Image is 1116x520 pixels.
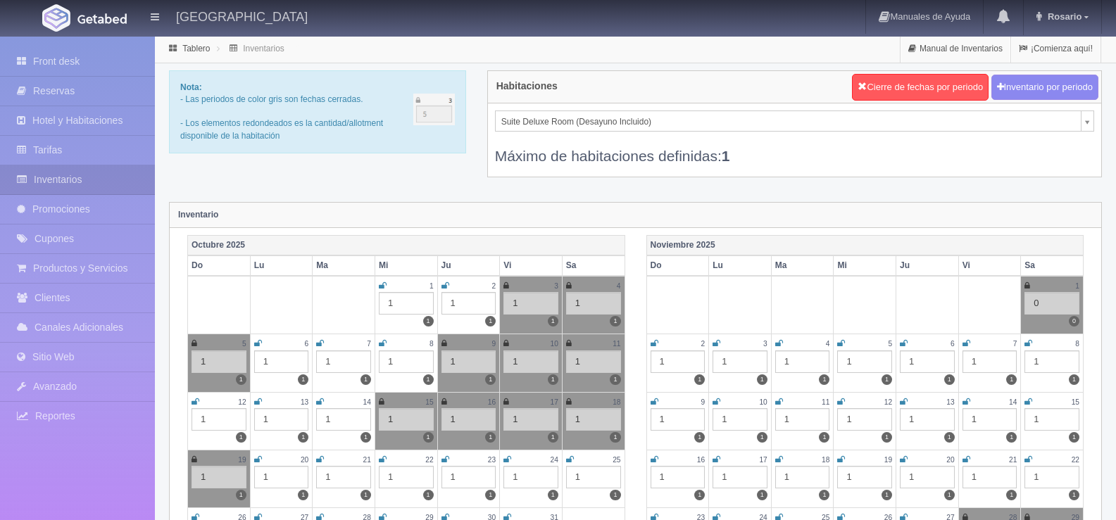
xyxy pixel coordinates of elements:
[363,456,371,464] small: 21
[651,466,706,488] div: 1
[492,282,496,290] small: 2
[379,408,434,431] div: 1
[757,490,767,500] label: 1
[651,350,706,373] div: 1
[1021,255,1084,276] th: Sa
[963,408,1017,431] div: 1
[180,82,202,92] b: Nota:
[1072,456,1079,464] small: 22
[819,374,829,385] label: 1
[819,490,829,500] label: 1
[882,374,892,385] label: 1
[775,466,830,488] div: 1
[819,432,829,443] label: 1
[425,456,433,464] small: 22
[610,374,620,385] label: 1
[254,466,309,488] div: 1
[610,316,620,326] label: 1
[1009,456,1017,464] small: 21
[430,340,434,348] small: 8
[694,374,705,385] label: 1
[178,210,218,220] strong: Inventario
[192,408,246,431] div: 1
[701,398,705,406] small: 9
[495,110,1094,132] a: Suite Deluxe Room (Desayuno Incluido)
[298,490,308,500] label: 1
[192,466,246,488] div: 1
[944,490,955,500] label: 1
[1011,35,1101,63] a: ¡Comienza aquí!
[991,75,1098,101] button: Inventario por periodo
[301,398,308,406] small: 13
[500,255,563,276] th: Vi
[188,235,625,255] th: Octubre 2025
[763,340,767,348] small: 3
[169,70,466,153] div: - Las periodos de color gris son fechas cerradas. - Los elementos redondeados es la cantidad/allo...
[701,340,705,348] small: 2
[441,350,496,373] div: 1
[485,432,496,443] label: 1
[238,398,246,406] small: 12
[963,466,1017,488] div: 1
[501,111,1075,132] span: Suite Deluxe Room (Desayuno Incluido)
[367,340,371,348] small: 7
[236,490,246,500] label: 1
[551,340,558,348] small: 10
[430,282,434,290] small: 1
[551,398,558,406] small: 17
[254,408,309,431] div: 1
[488,456,496,464] small: 23
[566,408,621,431] div: 1
[485,490,496,500] label: 1
[488,398,496,406] small: 16
[613,456,620,464] small: 25
[694,490,705,500] label: 1
[1024,466,1079,488] div: 1
[713,466,767,488] div: 1
[901,35,1010,63] a: Manual de Inventarios
[496,81,558,91] h4: Habitaciones
[316,466,371,488] div: 1
[757,432,767,443] label: 1
[852,74,989,101] button: Cierre de fechas por periodo
[562,255,625,276] th: Sa
[900,408,955,431] div: 1
[757,374,767,385] label: 1
[1069,316,1079,326] label: 0
[1013,340,1017,348] small: 7
[837,350,892,373] div: 1
[77,13,127,24] img: Getabed
[413,94,455,125] img: cutoff.png
[503,292,558,315] div: 1
[963,350,1017,373] div: 1
[694,432,705,443] label: 1
[548,490,558,500] label: 1
[610,490,620,500] label: 1
[775,350,830,373] div: 1
[242,340,246,348] small: 5
[958,255,1021,276] th: Vi
[236,374,246,385] label: 1
[42,4,70,32] img: Getabed
[1006,374,1017,385] label: 1
[646,235,1084,255] th: Noviembre 2025
[495,132,1094,166] div: Máximo de habitaciones definidas:
[316,408,371,431] div: 1
[423,316,434,326] label: 1
[485,316,496,326] label: 1
[944,374,955,385] label: 1
[551,456,558,464] small: 24
[1006,432,1017,443] label: 1
[305,340,309,348] small: 6
[360,432,371,443] label: 1
[834,255,896,276] th: Mi
[882,432,892,443] label: 1
[316,350,371,373] div: 1
[759,456,767,464] small: 17
[503,466,558,488] div: 1
[437,255,500,276] th: Ju
[566,466,621,488] div: 1
[441,292,496,315] div: 1
[613,340,620,348] small: 11
[826,340,830,348] small: 4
